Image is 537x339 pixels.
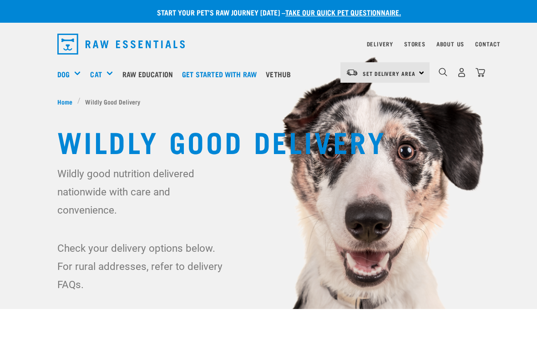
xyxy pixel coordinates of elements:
[180,56,263,92] a: Get started with Raw
[57,69,70,80] a: Dog
[457,68,466,77] img: user.png
[263,56,298,92] a: Vethub
[57,34,185,55] img: Raw Essentials Logo
[476,68,485,77] img: home-icon@2x.png
[475,42,501,45] a: Contact
[439,68,447,76] img: home-icon-1@2x.png
[436,42,464,45] a: About Us
[57,165,226,219] p: Wildly good nutrition delivered nationwide with care and convenience.
[57,239,226,294] p: Check your delivery options below. For rural addresses, refer to delivery FAQs.
[57,97,72,106] span: Home
[57,97,77,106] a: Home
[57,125,480,157] h1: Wildly Good Delivery
[57,97,480,106] nav: breadcrumbs
[367,42,393,45] a: Delivery
[346,69,358,77] img: van-moving.png
[120,56,180,92] a: Raw Education
[285,10,401,14] a: take our quick pet questionnaire.
[90,69,101,80] a: Cat
[404,42,426,45] a: Stores
[50,30,487,58] nav: dropdown navigation
[363,72,415,75] span: Set Delivery Area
